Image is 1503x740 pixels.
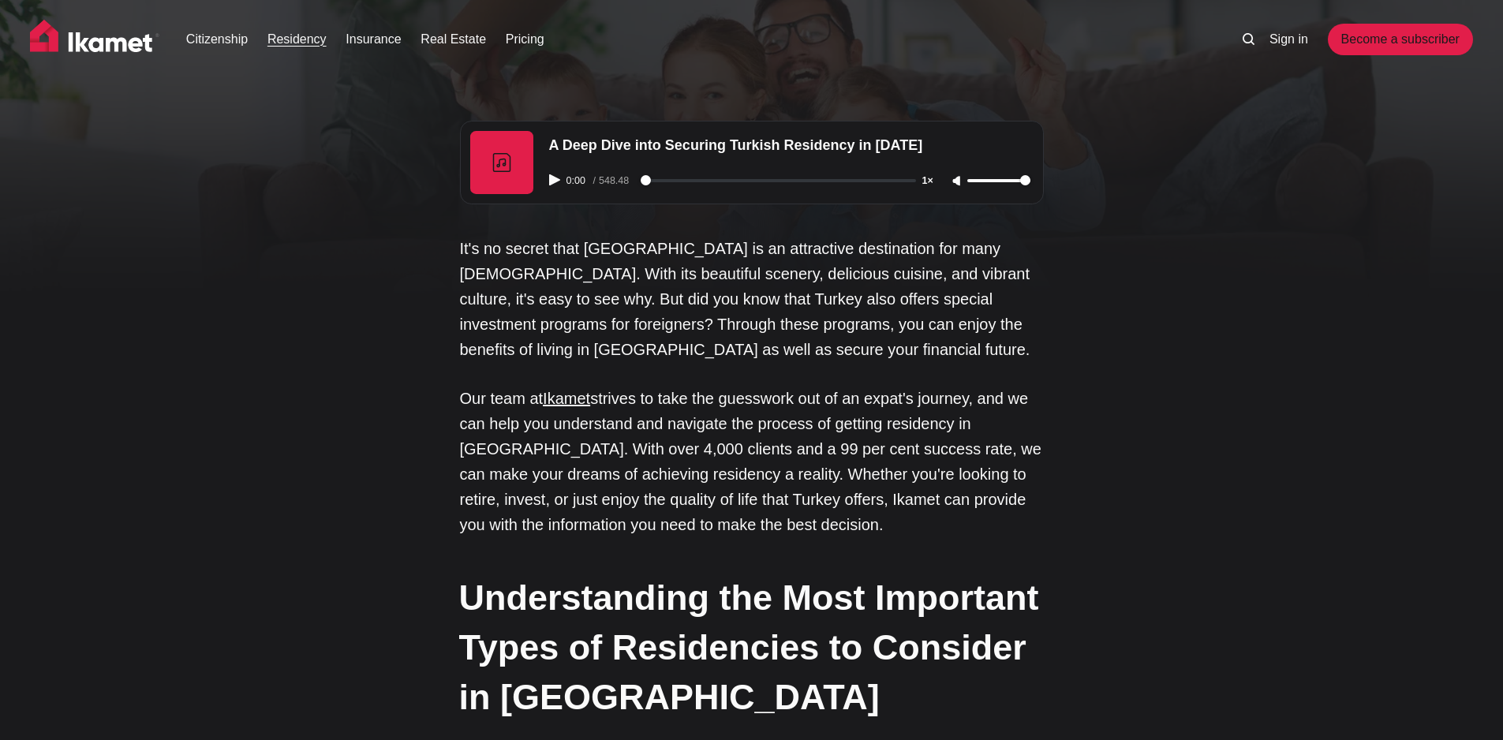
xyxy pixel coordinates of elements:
[549,174,563,185] button: Play audio
[506,30,544,49] a: Pricing
[421,30,486,49] a: Real Estate
[460,236,1044,362] p: It's no secret that [GEOGRAPHIC_DATA] is an attractive destination for many [DEMOGRAPHIC_DATA]. W...
[1269,30,1308,49] a: Sign in
[948,175,967,188] button: Unmute
[919,176,948,186] button: Adjust playback speed
[460,386,1044,537] p: Our team at strives to take the guesswork out of an expat's journey, and we can help you understa...
[543,390,590,407] a: Ikamet
[1328,24,1473,55] a: Become a subscriber
[267,30,327,49] a: Residency
[459,573,1043,722] h2: Understanding the Most Important Types of Residencies to Consider in [GEOGRAPHIC_DATA]
[30,20,159,59] img: Ikamet home
[186,30,248,49] a: Citizenship
[346,30,401,49] a: Insurance
[563,176,593,186] span: 0:00
[593,176,637,186] div: /
[596,175,632,186] span: 548.48
[540,131,1040,160] div: A Deep Dive into Securing Turkish Residency in [DATE]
